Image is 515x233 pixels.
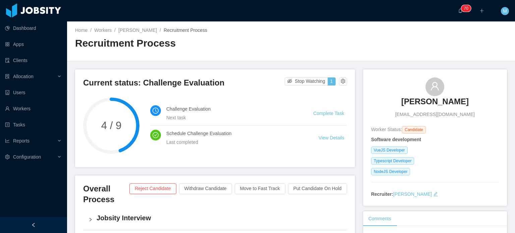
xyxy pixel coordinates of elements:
[160,27,161,33] span: /
[153,108,159,114] i: icon: clock-circle
[319,135,344,140] a: View Details
[339,77,347,85] button: icon: setting
[90,27,92,33] span: /
[89,218,93,222] i: icon: right
[97,213,342,223] h4: Jobsity Interview
[5,38,62,51] a: icon: appstoreApps
[5,102,62,115] a: icon: userWorkers
[401,96,469,111] a: [PERSON_NAME]
[5,155,10,159] i: icon: setting
[285,77,328,85] button: icon: eye-invisibleStop Watching
[5,138,10,143] i: icon: line-chart
[328,77,336,85] button: 1
[393,191,432,197] a: [PERSON_NAME]
[395,111,475,118] span: [EMAIL_ADDRESS][DOMAIN_NAME]
[83,120,139,131] span: 4 / 9
[466,5,468,12] p: 0
[13,154,41,160] span: Configuration
[13,138,30,143] span: Reports
[5,118,62,131] a: icon: profileTasks
[166,114,297,121] div: Next task
[83,77,285,88] h3: Current status: Challenge Evaluation
[371,157,414,165] span: Typescript Developer
[75,27,88,33] a: Home
[94,27,112,33] a: Workers
[363,211,397,226] div: Comments
[430,81,440,91] i: icon: user
[402,126,426,133] span: Candidate
[5,86,62,99] a: icon: robotUsers
[5,21,62,35] a: icon: pie-chartDashboard
[114,27,116,33] span: /
[166,138,302,146] div: Last completed
[371,168,410,175] span: NodeJS Developer
[235,183,285,194] button: Move to Fast Track
[118,27,157,33] a: [PERSON_NAME]
[129,183,176,194] button: Reject Candidate
[5,54,62,67] a: icon: auditClients
[433,192,438,196] i: icon: edit
[371,147,408,154] span: VueJS Developer
[503,7,507,15] span: M
[179,183,232,194] button: Withdraw Candidate
[371,127,402,132] span: Worker Status:
[464,5,466,12] p: 7
[461,5,471,12] sup: 70
[458,8,463,13] i: icon: bell
[75,37,291,50] h2: Recruitment Process
[371,191,393,197] strong: Recruiter:
[13,74,34,79] span: Allocation
[166,130,302,137] h4: Schedule Challenge Evaluation
[371,137,421,142] strong: Software development
[401,96,469,107] h3: [PERSON_NAME]
[83,209,347,230] div: icon: rightJobsity Interview
[153,132,159,138] i: icon: check-circle
[166,105,297,113] h4: Challenge Evaluation
[479,8,484,13] i: icon: plus
[313,111,344,116] a: Complete Task
[5,74,10,79] i: icon: solution
[83,183,129,205] h3: Overall Process
[164,27,207,33] span: Recruitment Process
[288,183,347,194] button: Put Candidate On Hold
